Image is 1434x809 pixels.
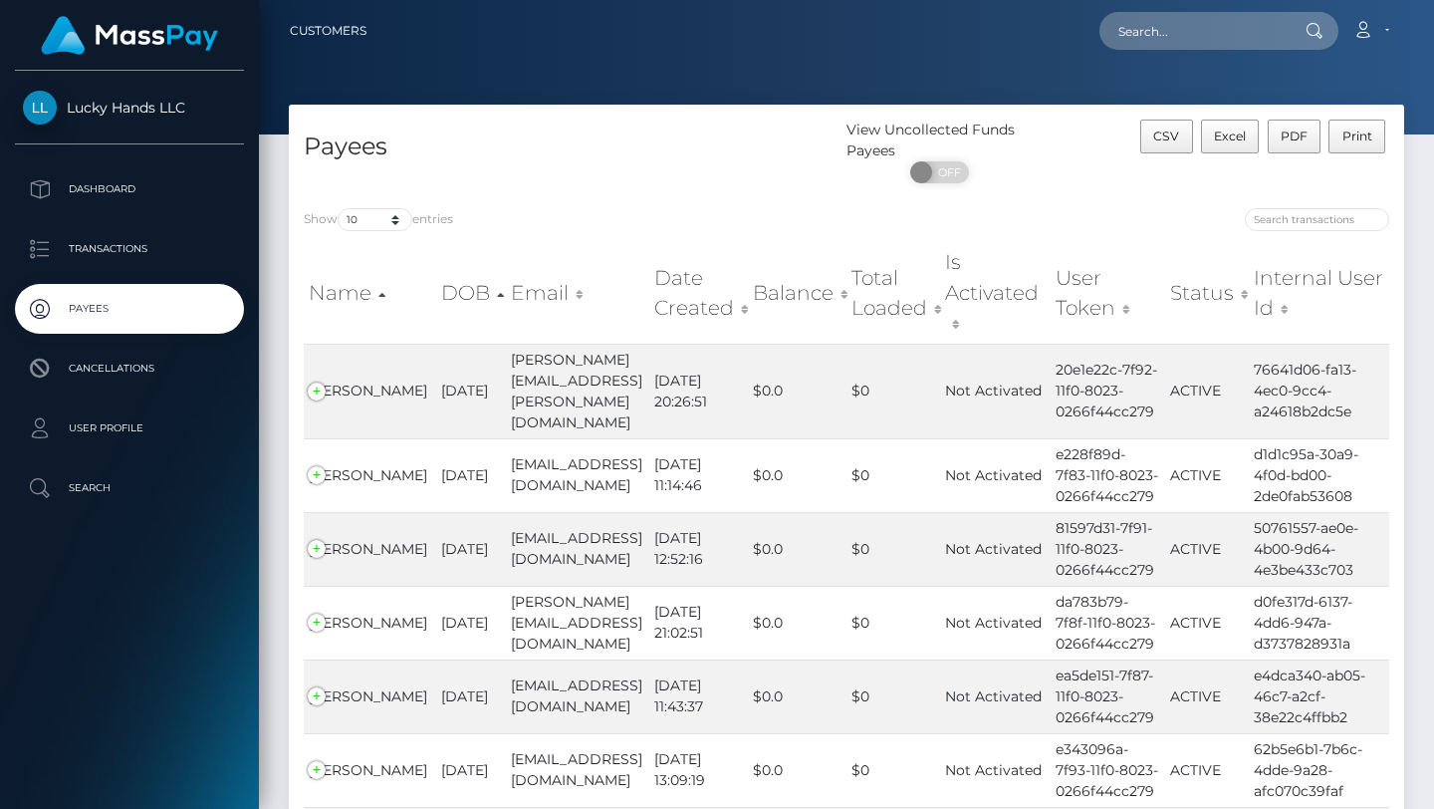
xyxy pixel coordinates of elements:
[1342,129,1372,143] span: Print
[649,242,747,343] th: Date Created: activate to sort column ascending
[748,586,846,660] td: $0.0
[436,438,507,512] td: [DATE]
[506,660,649,733] td: [EMAIL_ADDRESS][DOMAIN_NAME]
[748,344,846,438] td: $0.0
[23,413,236,443] p: User Profile
[41,16,218,55] img: MassPay Logo
[304,733,436,807] td: [PERSON_NAME]
[846,660,941,733] td: $0
[1051,733,1165,807] td: e343096a-7f93-11f0-8023-0266f44cc279
[940,242,1051,343] th: Is Activated: activate to sort column ascending
[1249,438,1390,512] td: d1d1c95a-30a9-4f0d-bd00-2de0fab53608
[436,242,507,343] th: DOB: activate to sort column descending
[436,660,507,733] td: [DATE]
[506,438,649,512] td: [EMAIL_ADDRESS][DOMAIN_NAME]
[649,733,747,807] td: [DATE] 13:09:19
[304,344,436,438] td: [PERSON_NAME]
[304,130,832,164] h4: Payees
[940,438,1051,512] td: Not Activated
[15,463,244,513] a: Search
[304,438,436,512] td: [PERSON_NAME]
[506,344,649,438] td: [PERSON_NAME][EMAIL_ADDRESS][PERSON_NAME][DOMAIN_NAME]
[436,344,507,438] td: [DATE]
[1245,208,1389,231] input: Search transactions
[1249,344,1390,438] td: 76641d06-fa13-4ec0-9cc4-a24618b2dc5e
[748,733,846,807] td: $0.0
[436,733,507,807] td: [DATE]
[304,512,436,586] td: [PERSON_NAME]
[1165,733,1249,807] td: ACTIVE
[1249,586,1390,660] td: d0fe317d-6137-4dd6-947a-d3737828931a
[15,99,244,117] span: Lucky Hands LLC
[1214,129,1246,143] span: Excel
[23,234,236,264] p: Transactions
[921,161,971,183] span: OFF
[23,174,236,204] p: Dashboard
[304,208,453,231] label: Show entries
[1249,242,1390,343] th: Internal User Id: activate to sort column ascending
[1051,586,1165,660] td: da783b79-7f8f-11f0-8023-0266f44cc279
[649,660,747,733] td: [DATE] 11:43:37
[304,242,436,343] th: Name: activate to sort column ascending
[1249,733,1390,807] td: 62b5e6b1-7b6c-4dde-9a28-afc070c39faf
[436,512,507,586] td: [DATE]
[649,344,747,438] td: [DATE] 20:26:51
[846,120,1033,161] div: View Uncollected Funds Payees
[748,242,846,343] th: Balance: activate to sort column ascending
[1249,660,1390,733] td: e4dca340-ab05-46c7-a2cf-38e22c4ffbb2
[940,512,1051,586] td: Not Activated
[506,733,649,807] td: [EMAIL_ADDRESS][DOMAIN_NAME]
[1051,344,1165,438] td: 20e1e22c-7f92-11f0-8023-0266f44cc279
[748,438,846,512] td: $0.0
[1153,129,1179,143] span: CSV
[23,473,236,503] p: Search
[15,164,244,214] a: Dashboard
[846,438,941,512] td: $0
[940,586,1051,660] td: Not Activated
[15,404,244,453] a: User Profile
[649,586,747,660] td: [DATE] 21:02:51
[748,660,846,733] td: $0.0
[748,512,846,586] td: $0.0
[1051,512,1165,586] td: 81597d31-7f91-11f0-8023-0266f44cc279
[290,10,366,52] a: Customers
[1140,120,1193,153] button: CSV
[846,733,941,807] td: $0
[1268,120,1321,153] button: PDF
[940,660,1051,733] td: Not Activated
[1249,512,1390,586] td: 50761557-ae0e-4b00-9d64-4e3be433c703
[1165,242,1249,343] th: Status: activate to sort column ascending
[15,224,244,274] a: Transactions
[846,586,941,660] td: $0
[338,208,412,231] select: Showentries
[1051,438,1165,512] td: e228f89d-7f83-11f0-8023-0266f44cc279
[1051,660,1165,733] td: ea5de151-7f87-11f0-8023-0266f44cc279
[1099,12,1287,50] input: Search...
[940,733,1051,807] td: Not Activated
[1165,660,1249,733] td: ACTIVE
[506,586,649,660] td: [PERSON_NAME][EMAIL_ADDRESS][DOMAIN_NAME]
[15,344,244,394] a: Cancellations
[940,344,1051,438] td: Not Activated
[15,284,244,334] a: Payees
[1328,120,1385,153] button: Print
[23,354,236,384] p: Cancellations
[23,91,57,125] img: Lucky Hands LLC
[1051,242,1165,343] th: User Token: activate to sort column ascending
[846,344,941,438] td: $0
[1165,344,1249,438] td: ACTIVE
[304,660,436,733] td: [PERSON_NAME]
[846,512,941,586] td: $0
[506,242,649,343] th: Email: activate to sort column ascending
[1281,129,1308,143] span: PDF
[23,294,236,324] p: Payees
[649,438,747,512] td: [DATE] 11:14:46
[846,242,941,343] th: Total Loaded: activate to sort column ascending
[506,512,649,586] td: [EMAIL_ADDRESS][DOMAIN_NAME]
[1165,586,1249,660] td: ACTIVE
[1201,120,1260,153] button: Excel
[436,586,507,660] td: [DATE]
[1165,512,1249,586] td: ACTIVE
[1165,438,1249,512] td: ACTIVE
[649,512,747,586] td: [DATE] 12:52:16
